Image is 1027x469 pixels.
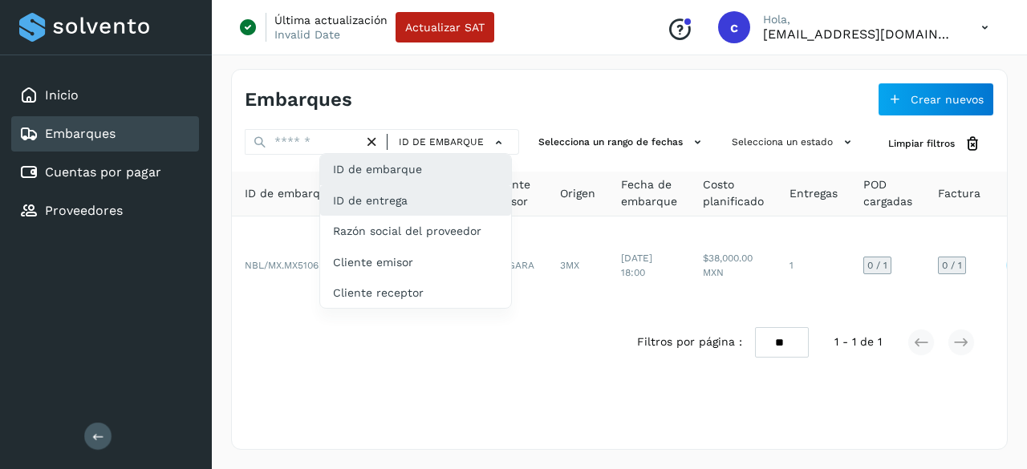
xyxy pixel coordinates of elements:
[11,116,199,152] div: Embarques
[763,26,956,42] p: carojas@niagarawater.com
[763,13,956,26] p: Hola,
[11,78,199,113] div: Inicio
[11,193,199,228] div: Proveedores
[320,277,511,308] div: Cliente receptor
[405,22,485,33] span: Actualizar SAT
[11,155,199,190] div: Cuentas por pagar
[45,164,161,180] a: Cuentas por pagar
[320,216,511,246] div: Razón social del proveedor
[45,203,123,218] a: Proveedores
[320,154,511,184] div: ID de embarque
[45,87,79,103] a: Inicio
[320,185,511,216] div: ID de entrega
[396,12,494,42] button: Actualizar SAT
[274,27,340,42] p: Invalid Date
[45,126,116,141] a: Embarques
[320,247,511,277] div: Cliente emisor
[274,13,388,27] p: Última actualización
